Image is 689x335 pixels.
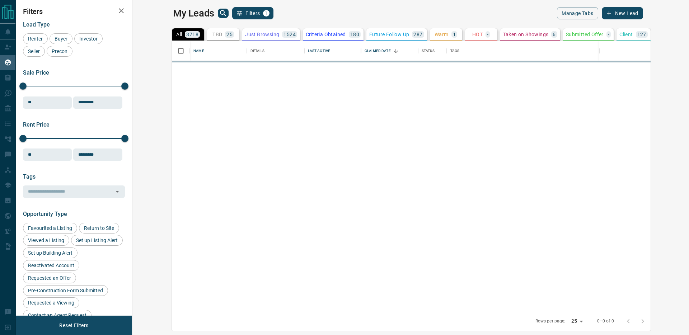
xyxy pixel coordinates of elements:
[50,33,72,44] div: Buyer
[553,32,556,37] p: 6
[81,225,117,231] span: Return to Site
[23,297,79,308] div: Requested a Viewing
[23,235,69,246] div: Viewed a Listing
[245,32,279,37] p: Just Browsing
[422,41,435,61] div: Status
[472,32,483,37] p: HOT
[25,312,89,318] span: Contact an Agent Request
[283,32,296,37] p: 1524
[23,7,125,16] h2: Filters
[212,32,222,37] p: TBD
[304,41,361,61] div: Last Active
[602,7,643,19] button: New Lead
[232,7,273,19] button: Filters1
[74,237,120,243] span: Set up Listing Alert
[77,36,100,42] span: Investor
[25,263,77,268] span: Reactivated Account
[23,21,50,28] span: Lead Type
[176,32,182,37] p: All
[264,11,269,16] span: 1
[25,275,74,281] span: Requested an Offer
[23,211,67,217] span: Opportunity Type
[55,319,93,331] button: Reset Filters
[413,32,422,37] p: 287
[597,318,614,324] p: 0–0 of 0
[49,48,70,54] span: Precon
[369,32,409,37] p: Future Follow Up
[566,32,604,37] p: Submitted Offer
[79,223,119,233] div: Return to Site
[25,237,67,243] span: Viewed a Listing
[186,32,198,37] p: 3718
[435,32,449,37] p: Warm
[453,32,456,37] p: 1
[619,32,633,37] p: Client
[450,41,460,61] div: Tags
[637,32,646,37] p: 127
[365,41,391,61] div: Claimed Date
[23,46,45,57] div: Seller
[23,121,50,128] span: Rent Price
[193,41,204,61] div: Name
[535,318,566,324] p: Rows per page:
[52,36,70,42] span: Buyer
[568,316,586,326] div: 25
[25,288,106,293] span: Pre-Construction Form Submitted
[23,273,76,283] div: Requested an Offer
[25,300,77,306] span: Requested a Viewing
[447,41,674,61] div: Tags
[23,69,49,76] span: Sale Price
[218,9,229,18] button: search button
[25,48,42,54] span: Seller
[250,41,265,61] div: Details
[71,235,123,246] div: Set up Listing Alert
[247,41,304,61] div: Details
[418,41,447,61] div: Status
[190,41,247,61] div: Name
[74,33,103,44] div: Investor
[608,32,609,37] p: -
[23,33,48,44] div: Renter
[361,41,418,61] div: Claimed Date
[503,32,549,37] p: Taken on Showings
[23,247,78,258] div: Set up Building Alert
[23,223,77,233] div: Favourited a Listing
[25,36,45,42] span: Renter
[173,8,214,19] h1: My Leads
[487,32,488,37] p: -
[23,173,36,180] span: Tags
[226,32,233,37] p: 25
[25,225,75,231] span: Favourited a Listing
[350,32,359,37] p: 180
[23,310,92,321] div: Contact an Agent Request
[306,32,346,37] p: Criteria Obtained
[557,7,598,19] button: Manage Tabs
[25,250,75,256] span: Set up Building Alert
[47,46,72,57] div: Precon
[23,285,108,296] div: Pre-Construction Form Submitted
[308,41,330,61] div: Last Active
[23,260,79,271] div: Reactivated Account
[391,46,401,56] button: Sort
[112,187,122,197] button: Open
